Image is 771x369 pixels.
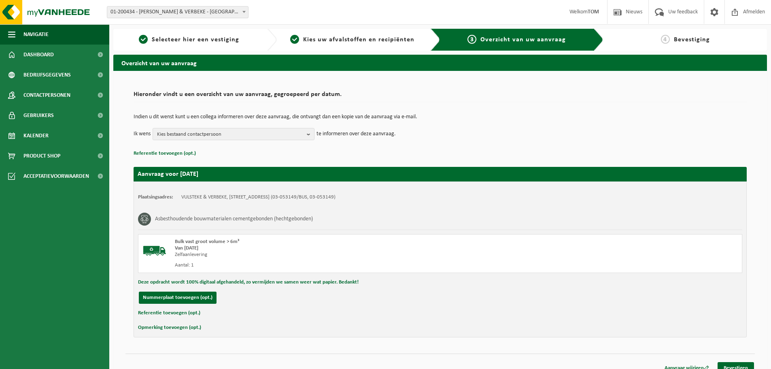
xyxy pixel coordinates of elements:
[134,128,151,140] p: Ik wens
[23,166,89,186] span: Acceptatievoorwaarden
[175,245,198,251] strong: Van [DATE]
[175,252,473,258] div: Zelfaanlevering
[281,35,424,45] a: 2Kies uw afvalstoffen en recipiënten
[175,262,473,269] div: Aantal: 1
[138,194,173,200] strong: Plaatsingsadres:
[23,65,71,85] span: Bedrijfsgegevens
[23,45,54,65] span: Dashboard
[107,6,249,18] span: 01-200434 - VULSTEKE & VERBEKE - POPERINGE
[181,194,336,200] td: VULSTEKE & VERBEKE, [STREET_ADDRESS] (03-053149/BUS, 03-053149)
[153,128,314,140] button: Kies bestaand contactpersoon
[134,114,747,120] p: Indien u dit wenst kunt u een collega informeren over deze aanvraag, die ontvangt dan een kopie v...
[138,277,359,288] button: Deze opdracht wordt 100% digitaal afgehandeld, zo vermijden we samen weer wat papier. Bedankt!
[316,128,396,140] p: te informeren over deze aanvraag.
[117,35,261,45] a: 1Selecteer hier een vestiging
[138,171,198,177] strong: Aanvraag voor [DATE]
[661,35,670,44] span: 4
[152,36,239,43] span: Selecteer hier een vestiging
[139,35,148,44] span: 1
[674,36,710,43] span: Bevestiging
[134,148,196,159] button: Referentie toevoegen (opt.)
[480,36,566,43] span: Overzicht van uw aanvraag
[290,35,299,44] span: 2
[142,239,167,263] img: BL-SO-LV.png
[138,308,200,318] button: Referentie toevoegen (opt.)
[107,6,248,18] span: 01-200434 - VULSTEKE & VERBEKE - POPERINGE
[157,128,304,141] span: Kies bestaand contactpersoon
[23,126,49,146] span: Kalender
[23,85,70,105] span: Contactpersonen
[23,105,54,126] span: Gebruikers
[138,322,201,333] button: Opmerking toevoegen (opt.)
[23,24,49,45] span: Navigatie
[303,36,414,43] span: Kies uw afvalstoffen en recipiënten
[467,35,476,44] span: 3
[155,213,313,226] h3: Asbesthoudende bouwmaterialen cementgebonden (hechtgebonden)
[134,91,747,102] h2: Hieronder vindt u een overzicht van uw aanvraag, gegroepeerd per datum.
[175,239,239,244] span: Bulk vast groot volume > 6m³
[139,292,217,304] button: Nummerplaat toevoegen (opt.)
[113,55,767,70] h2: Overzicht van uw aanvraag
[588,9,599,15] strong: TOM
[23,146,60,166] span: Product Shop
